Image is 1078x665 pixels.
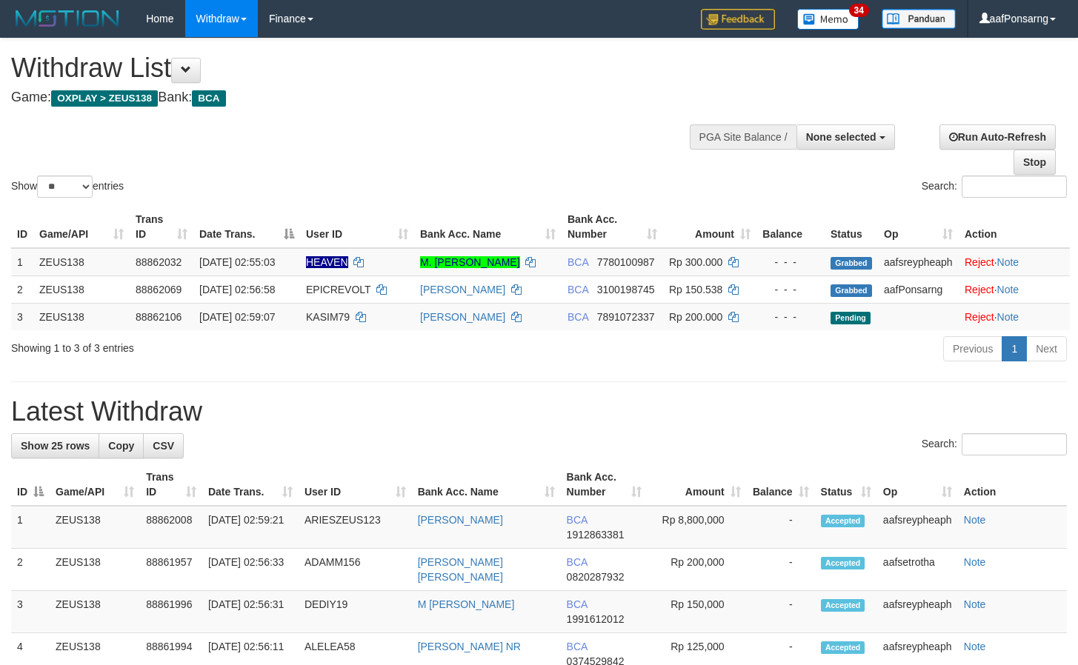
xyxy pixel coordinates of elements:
td: 88861957 [140,549,202,591]
a: [PERSON_NAME] [420,284,505,295]
input: Search: [962,433,1067,455]
th: Op: activate to sort column ascending [877,464,958,506]
a: M. [PERSON_NAME] [420,256,520,268]
td: - [747,549,815,591]
a: [PERSON_NAME] [PERSON_NAME] [418,556,503,583]
td: ZEUS138 [50,549,140,591]
span: Copy 7780100987 to clipboard [597,256,655,268]
span: 34 [849,4,869,17]
td: aafsreypheaph [878,248,959,276]
td: ZEUS138 [50,506,140,549]
span: CSV [153,440,174,452]
span: [DATE] 02:55:03 [199,256,275,268]
td: 3 [11,591,50,633]
th: Status [825,206,878,248]
span: Accepted [821,599,865,612]
span: Accepted [821,641,865,654]
span: Accepted [821,557,865,569]
a: M [PERSON_NAME] [418,598,515,610]
td: Rp 8,800,000 [648,506,747,549]
th: Date Trans.: activate to sort column ascending [202,464,299,506]
span: BCA [568,284,588,295]
td: 1 [11,506,50,549]
label: Show entries [11,176,124,198]
span: [DATE] 02:56:58 [199,284,275,295]
th: Date Trans.: activate to sort column descending [193,206,300,248]
a: Previous [943,336,1002,361]
th: Op: activate to sort column ascending [878,206,959,248]
td: - [747,591,815,633]
select: Showentries [37,176,93,198]
th: Bank Acc. Name: activate to sort column ascending [412,464,561,506]
th: Trans ID: activate to sort column ascending [130,206,193,248]
span: Copy 1991612012 to clipboard [567,613,625,625]
img: Feedback.jpg [701,9,775,30]
th: Bank Acc. Number: activate to sort column ascending [561,464,648,506]
span: None selected [806,131,876,143]
span: Pending [831,312,871,324]
a: Show 25 rows [11,433,99,458]
a: Copy [99,433,144,458]
input: Search: [962,176,1067,198]
th: Status: activate to sort column ascending [815,464,877,506]
td: 2 [11,549,50,591]
a: Note [997,256,1019,268]
span: KASIM79 [306,311,350,323]
img: panduan.png [882,9,956,29]
th: Game/API: activate to sort column ascending [33,206,130,248]
span: Grabbed [831,284,872,297]
div: Showing 1 to 3 of 3 entries [11,335,438,355]
td: 2 [11,275,33,303]
td: aafPonsarng [878,275,959,303]
span: Copy 0820287932 to clipboard [567,571,625,583]
span: [DATE] 02:59:07 [199,311,275,323]
span: BCA [567,641,588,652]
a: [PERSON_NAME] NR [418,641,521,652]
label: Search: [922,176,1067,198]
td: Rp 150,000 [648,591,747,633]
span: Rp 150.538 [669,284,722,295]
td: [DATE] 02:59:21 [202,506,299,549]
td: aafsetrotha [877,549,958,591]
span: BCA [568,256,588,268]
a: [PERSON_NAME] [418,514,503,526]
span: Nama rekening ada tanda titik/strip, harap diedit [306,256,348,268]
th: User ID: activate to sort column ascending [299,464,412,506]
th: ID [11,206,33,248]
td: 3 [11,303,33,330]
span: BCA [567,556,588,568]
td: 1 [11,248,33,276]
a: Run Auto-Refresh [939,124,1056,150]
label: Search: [922,433,1067,455]
span: OXPLAY > ZEUS138 [51,90,158,107]
a: Reject [965,311,994,323]
td: - [747,506,815,549]
td: [DATE] 02:56:33 [202,549,299,591]
td: 88862008 [140,506,202,549]
td: aafsreypheaph [877,506,958,549]
th: ID: activate to sort column descending [11,464,50,506]
img: Button%20Memo.svg [797,9,859,30]
div: - - - [762,310,819,324]
th: User ID: activate to sort column ascending [300,206,414,248]
td: · [959,248,1070,276]
td: ZEUS138 [33,275,130,303]
a: Note [964,598,986,610]
td: Rp 200,000 [648,549,747,591]
span: 88862069 [136,284,182,295]
span: Grabbed [831,257,872,270]
td: · [959,303,1070,330]
th: Balance [756,206,825,248]
span: BCA [567,514,588,526]
a: [PERSON_NAME] [420,311,505,323]
th: Amount: activate to sort column ascending [648,464,747,506]
a: Reject [965,284,994,295]
a: Stop [1014,150,1056,175]
a: 1 [1002,336,1027,361]
h1: Withdraw List [11,53,704,83]
th: Bank Acc. Number: activate to sort column ascending [562,206,663,248]
span: EPICREVOLT [306,284,370,295]
span: 88862106 [136,311,182,323]
th: Bank Acc. Name: activate to sort column ascending [414,206,562,248]
a: Note [997,284,1019,295]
